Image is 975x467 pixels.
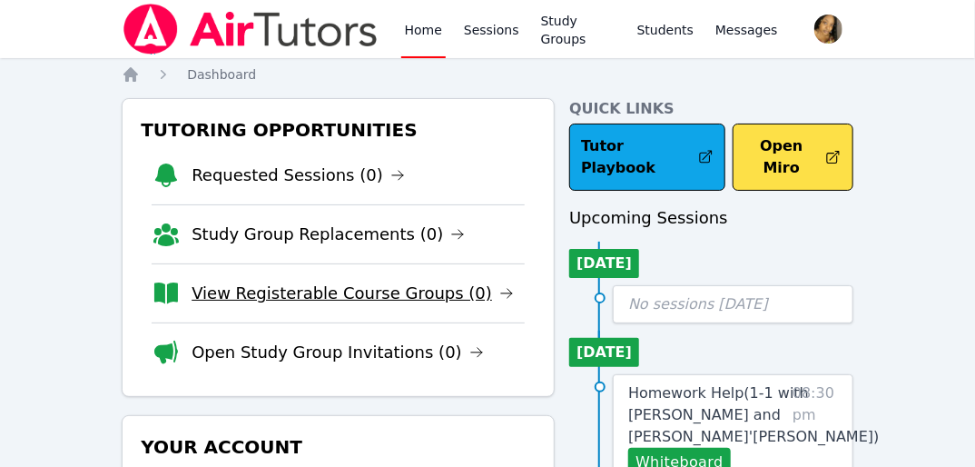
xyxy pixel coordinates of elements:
img: Air Tutors [122,4,379,55]
span: Messages [715,21,778,39]
h3: Your Account [137,431,539,463]
a: Homework Help(1-1 with [PERSON_NAME] and [PERSON_NAME]'[PERSON_NAME]) [628,383,879,448]
span: Dashboard [187,67,256,82]
li: [DATE] [569,338,639,367]
h3: Tutoring Opportunities [137,114,539,146]
li: [DATE] [569,249,639,278]
a: Dashboard [187,65,256,84]
a: View Registerable Course Groups (0) [192,281,514,306]
span: No sessions [DATE] [628,295,768,313]
nav: Breadcrumb [122,65,853,84]
a: Study Group Replacements (0) [192,222,465,247]
a: Open Study Group Invitations (0) [192,340,484,365]
a: Tutor Playbook [569,124,725,191]
h4: Quick Links [569,98,853,120]
button: Open Miro [733,124,852,191]
a: Requested Sessions (0) [192,163,405,188]
h3: Upcoming Sessions [569,205,853,231]
span: Homework Help ( 1-1 with [PERSON_NAME] and [PERSON_NAME]'[PERSON_NAME] ) [628,384,879,445]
